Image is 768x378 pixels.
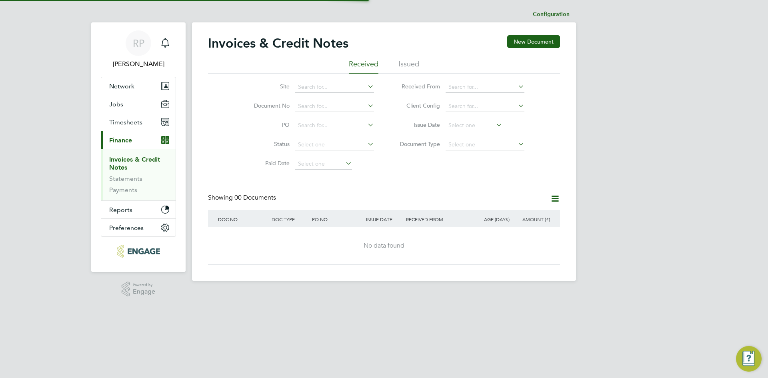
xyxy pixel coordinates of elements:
input: Search for... [295,101,374,112]
label: Site [244,83,290,90]
a: Payments [109,186,137,194]
button: Timesheets [101,113,176,131]
div: AMOUNT (£) [512,210,552,228]
div: Finance [101,149,176,200]
input: Select one [295,139,374,150]
label: Client Config [394,102,440,109]
span: Reports [109,206,132,214]
label: Issue Date [394,121,440,128]
span: Timesheets [109,118,142,126]
li: Received [349,59,378,74]
div: PO NO [310,210,364,228]
a: Invoices & Credit Notes [109,156,160,171]
input: Search for... [295,82,374,93]
img: northbuildrecruit-logo-retina.png [117,245,160,258]
a: Go to home page [101,245,176,258]
input: Search for... [295,120,374,131]
span: Network [109,82,134,90]
div: AGE (DAYS) [471,210,512,228]
a: Statements [109,175,142,182]
label: Received From [394,83,440,90]
input: Select one [446,120,502,131]
div: RECEIVED FROM [404,210,471,228]
input: Search for... [446,82,524,93]
button: Jobs [101,95,176,113]
span: RP [133,38,144,48]
span: Engage [133,288,155,295]
a: Powered byEngage [122,282,156,297]
span: Powered by [133,282,155,288]
button: New Document [507,35,560,48]
label: Status [244,140,290,148]
li: Configuration [533,6,570,22]
div: ISSUE DATE [364,210,404,228]
button: Preferences [101,219,176,236]
button: Engage Resource Center [736,346,762,372]
span: Preferences [109,224,144,232]
div: DOC NO [216,210,270,228]
a: RP[PERSON_NAME] [101,30,176,69]
div: No data found [216,242,552,250]
input: Select one [295,158,352,170]
div: Showing [208,194,278,202]
span: Jobs [109,100,123,108]
button: Network [101,77,176,95]
button: Finance [101,131,176,149]
label: Paid Date [244,160,290,167]
label: PO [244,121,290,128]
div: DOC TYPE [270,210,310,228]
label: Document No [244,102,290,109]
span: Finance [109,136,132,144]
span: 00 Documents [234,194,276,202]
input: Select one [446,139,524,150]
span: Richard Pogmore [101,59,176,69]
input: Search for... [446,101,524,112]
label: Document Type [394,140,440,148]
h2: Invoices & Credit Notes [208,35,348,51]
nav: Main navigation [91,22,186,272]
button: Reports [101,201,176,218]
li: Issued [398,59,419,74]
